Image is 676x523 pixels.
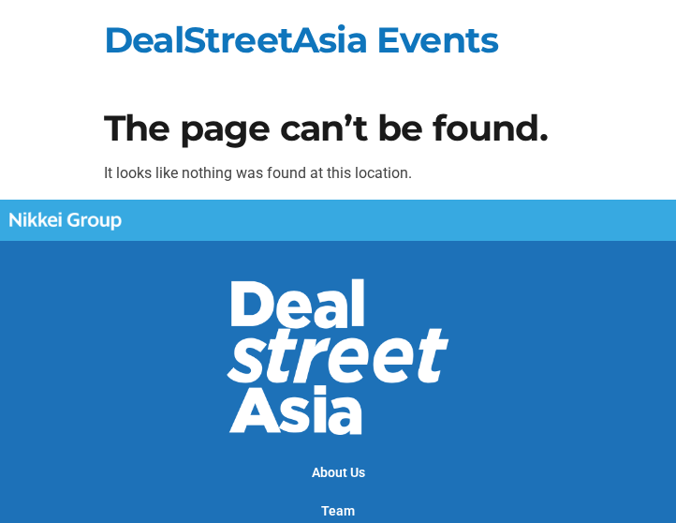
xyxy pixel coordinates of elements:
[104,162,572,185] p: It looks like nothing was found at this location.
[312,465,365,480] a: About Us
[104,111,572,146] h1: The page can’t be found.
[321,503,355,518] a: Team
[9,212,122,231] img: Nikkei Group
[104,18,498,62] a: DealStreetAsia Events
